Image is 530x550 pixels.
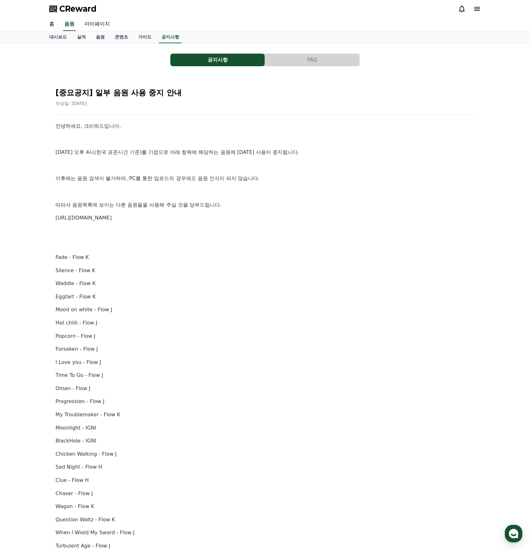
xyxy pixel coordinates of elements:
[133,31,156,43] a: 가이드
[56,101,87,106] span: 작성일: [DATE]
[63,18,76,31] a: 음원
[56,148,474,156] p: [DATE] 오후 4시(한국 표준시간 기준)를 기점으로 아래 항목에 해당하는 음원에 [DATE] 사용이 중지됩니다.
[56,371,474,379] p: Time To Go - Flow J
[56,476,474,484] p: Clue - Flow H
[44,18,59,31] a: 홈
[170,54,265,66] button: 공지사항
[56,345,474,353] p: Forsaken - Flow J
[56,306,474,314] p: Mood on white - Flow J
[59,4,97,14] span: CReward
[72,31,91,43] a: 실적
[56,215,112,221] a: [URL][DOMAIN_NAME]
[91,31,110,43] a: 음원
[56,319,474,327] p: Hot chilli - Flow J
[56,529,474,537] p: When I Wield My Sword - Flow J
[56,88,474,98] h2: [중요공지] 일부 음원 사용 중지 안내
[56,450,474,458] p: Chicken Walking - Flow J
[56,293,474,301] p: Eggtart - Flow K
[56,358,474,366] p: I Love you - Flow J
[49,4,97,14] a: CReward
[56,397,474,406] p: Progression - Flow J
[56,122,474,130] p: 안녕하세요, 크리워드입니다.
[56,411,474,419] p: My Troublemaker - Flow K
[56,253,474,261] p: Fade - Flow K
[56,437,474,445] p: BlackHole - IGNI
[56,502,474,511] p: Wagon - Flow K
[110,31,133,43] a: 콘텐츠
[56,489,474,498] p: Chaser - Flow J
[56,463,474,471] p: Sad Night - Flow H
[56,174,474,183] p: 이후에는 음원 검색이 불가하며, PC를 통한 업로드의 경우에도 음원 인식이 되지 않습니다.
[265,54,359,66] button: FAQ
[56,424,474,432] p: Moonlight - IGNI
[56,542,474,550] p: Turbulent Age - Flow J
[44,31,72,43] a: 대시보드
[56,332,474,340] p: Popcorn - Flow J
[56,266,474,275] p: Silence - Flow K
[79,18,115,31] a: 마이페이지
[56,279,474,288] p: Waddle - Flow K
[159,31,182,43] a: 공지사항
[56,201,474,209] p: 따라서 음원목록에 보이는 다른 음원들을 사용해 주실 것을 당부드립니다.
[56,516,474,524] p: Question Waltz - Flow K
[56,384,474,393] p: Omen - Flow J
[170,54,265,66] a: 공지사항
